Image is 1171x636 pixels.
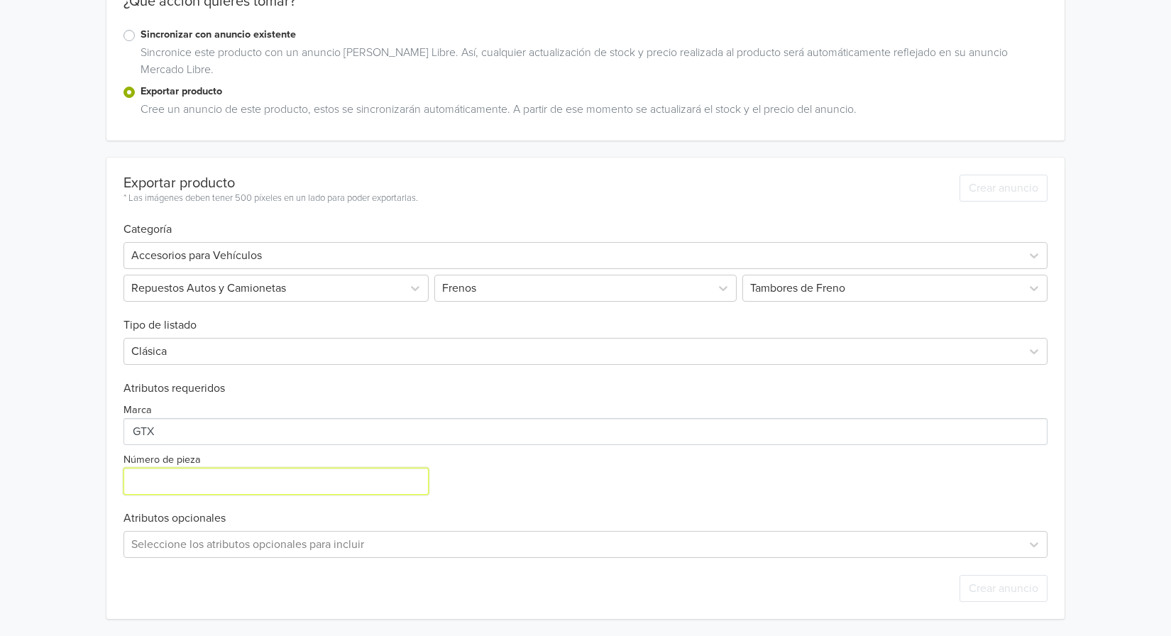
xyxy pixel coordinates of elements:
[141,84,1048,99] label: Exportar producto
[141,27,1048,43] label: Sincronizar con anuncio existente
[123,206,1048,236] h6: Categoría
[135,44,1048,84] div: Sincronice este producto con un anuncio [PERSON_NAME] Libre. Así, cualquier actualización de stoc...
[123,302,1048,332] h6: Tipo de listado
[123,402,152,418] label: Marca
[123,192,418,206] div: * Las imágenes deben tener 500 píxeles en un lado para poder exportarlas.
[123,175,418,192] div: Exportar producto
[960,175,1048,202] button: Crear anuncio
[123,382,1048,395] h6: Atributos requeridos
[123,452,201,468] label: Número de pieza
[123,512,1048,525] h6: Atributos opcionales
[135,101,1048,124] div: Cree un anuncio de este producto, estos se sincronizarán automáticamente. A partir de ese momento...
[960,575,1048,602] button: Crear anuncio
